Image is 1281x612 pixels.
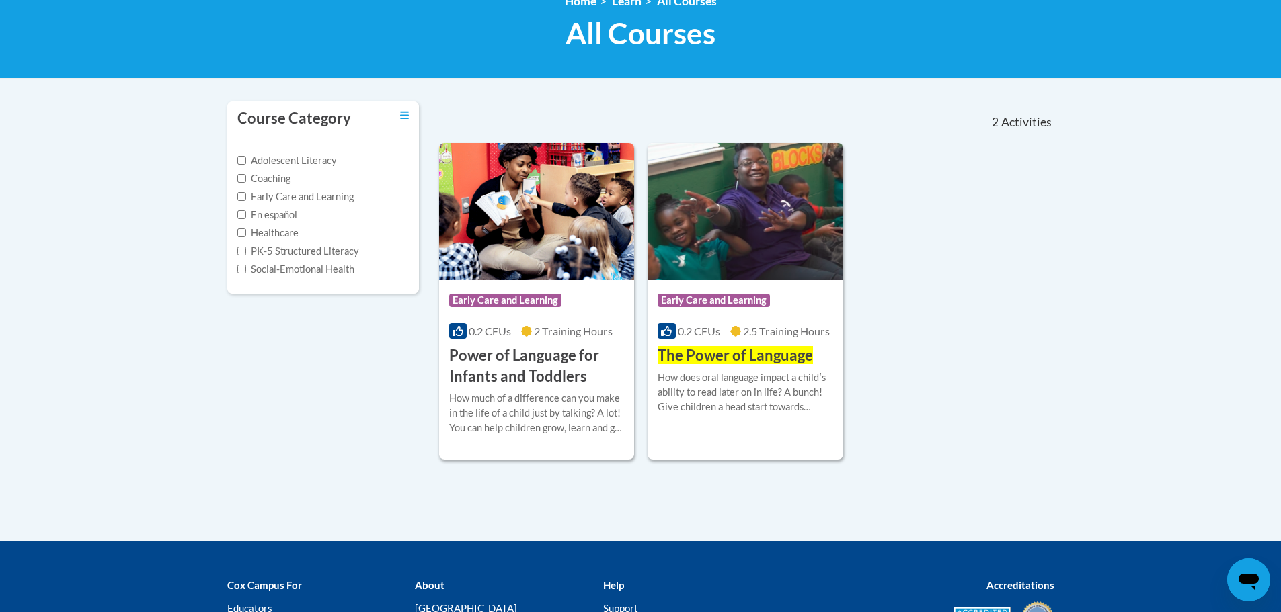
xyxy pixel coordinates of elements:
[237,174,246,183] input: Checkbox for Options
[449,345,625,387] h3: Power of Language for Infants and Toddlers
[534,324,613,337] span: 2 Training Hours
[237,208,297,222] label: En español
[400,108,409,123] a: Toggle collapse
[237,153,337,168] label: Adolescent Literacy
[603,579,624,591] b: Help
[237,244,359,259] label: PK-5 Structured Literacy
[658,346,813,364] span: The Power of Language
[658,370,833,414] div: How does oral language impact a childʹs ability to read later on in life? A bunch! Give children ...
[237,265,246,273] input: Checkbox for Options
[237,156,246,165] input: Checkbox for Options
[237,108,351,129] h3: Course Category
[986,579,1054,591] b: Accreditations
[237,226,299,241] label: Healthcare
[415,579,444,591] b: About
[237,262,354,277] label: Social-Emotional Health
[227,579,302,591] b: Cox Campus For
[237,210,246,219] input: Checkbox for Options
[237,228,246,237] input: Checkbox for Options
[648,143,843,280] img: Course Logo
[439,143,635,459] a: Course LogoEarly Care and Learning0.2 CEUs2 Training Hours Power of Language for Infants and Todd...
[1227,558,1270,601] iframe: Button to launch messaging window
[237,189,354,204] label: Early Care and Learning
[678,324,720,337] span: 0.2 CEUs
[449,294,561,307] span: Early Care and Learning
[449,391,625,435] div: How much of a difference can you make in the life of a child just by talking? A lot! You can help...
[648,143,843,459] a: Course LogoEarly Care and Learning0.2 CEUs2.5 Training Hours The Power of LanguageHow does oral l...
[237,171,290,186] label: Coaching
[1001,115,1052,130] span: Activities
[237,247,246,255] input: Checkbox for Options
[237,192,246,201] input: Checkbox for Options
[439,143,635,280] img: Course Logo
[658,294,770,307] span: Early Care and Learning
[469,324,511,337] span: 0.2 CEUs
[992,115,999,130] span: 2
[743,324,830,337] span: 2.5 Training Hours
[566,15,715,51] span: All Courses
